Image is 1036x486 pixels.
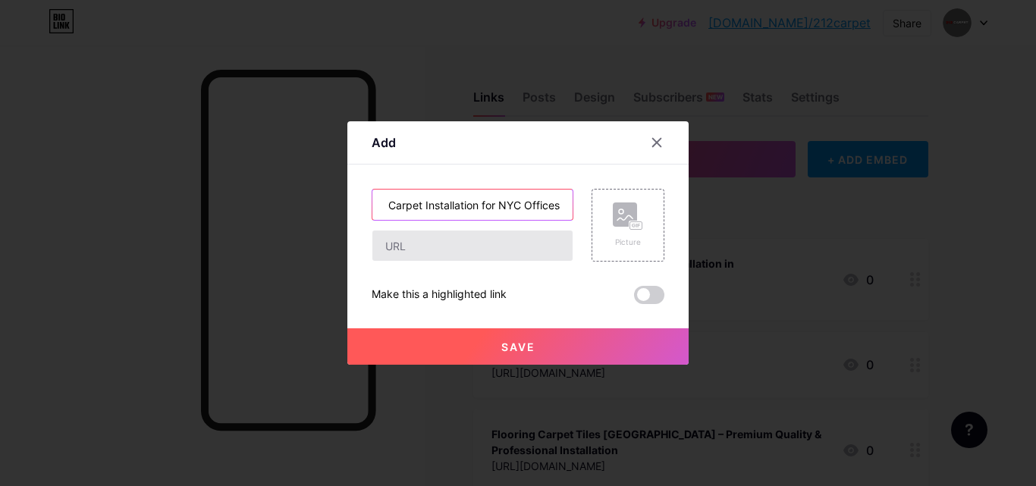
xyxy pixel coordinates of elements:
button: Save [347,328,689,365]
input: URL [372,230,573,261]
span: Save [501,340,535,353]
input: Title [372,190,573,220]
div: Add [372,133,396,152]
div: Picture [613,237,643,248]
div: Make this a highlighted link [372,286,507,304]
